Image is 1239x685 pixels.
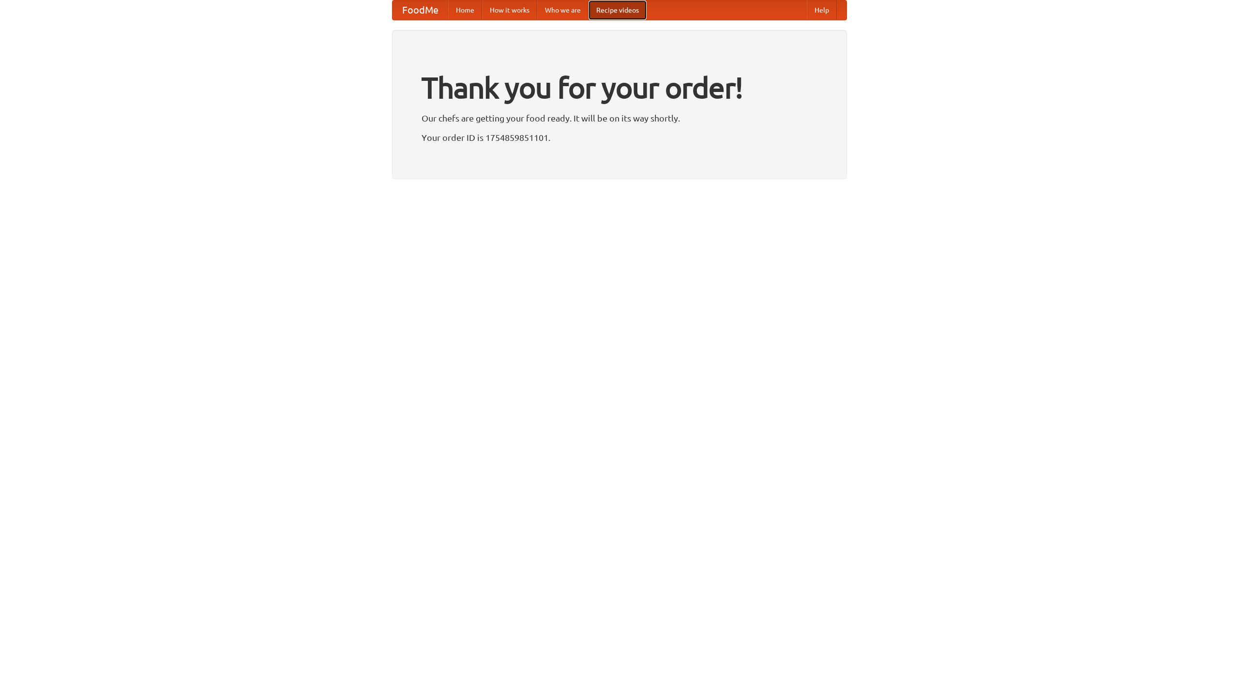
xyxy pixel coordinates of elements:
a: Who we are [537,0,589,20]
h1: Thank you for your order! [422,64,817,111]
a: Home [448,0,482,20]
a: Recipe videos [589,0,647,20]
a: FoodMe [393,0,448,20]
a: Help [807,0,837,20]
a: How it works [482,0,537,20]
p: Our chefs are getting your food ready. It will be on its way shortly. [422,111,817,125]
p: Your order ID is 1754859851101. [422,130,817,145]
